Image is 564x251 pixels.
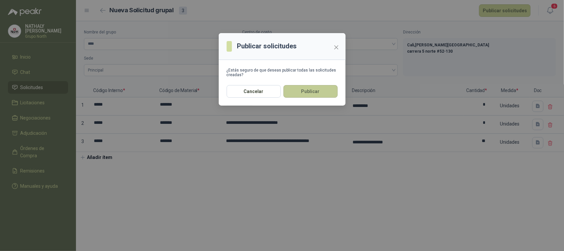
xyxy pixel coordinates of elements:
[334,45,339,50] span: close
[227,68,338,77] div: ¿Estás seguro de que deseas publicar todas las solicitudes creadas?
[227,85,281,98] button: Cancelar
[331,42,342,53] button: Close
[283,85,338,98] button: Publicar
[237,41,297,51] h3: Publicar solicitudes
